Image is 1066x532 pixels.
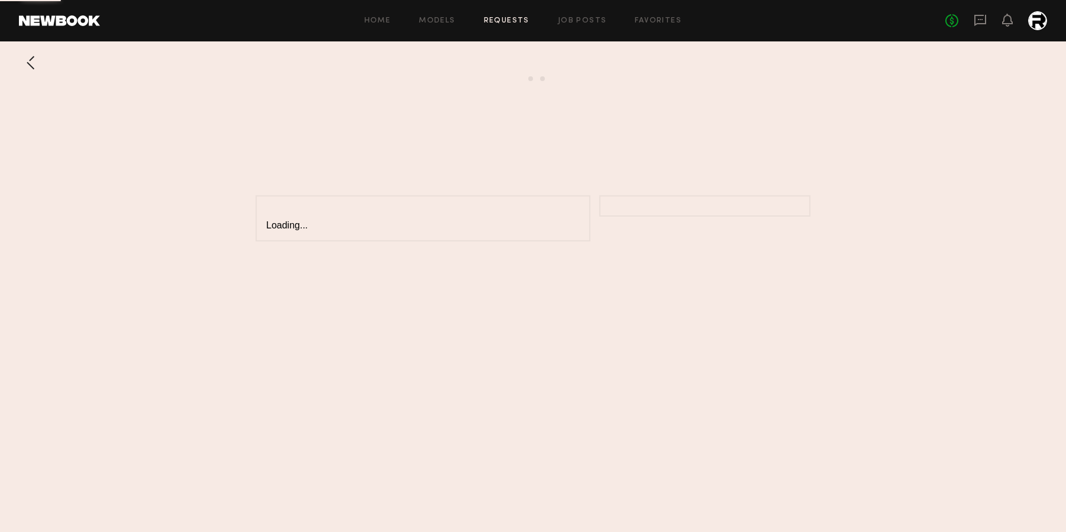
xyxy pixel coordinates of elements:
[484,17,529,25] a: Requests
[558,17,607,25] a: Job Posts
[364,17,391,25] a: Home
[419,17,455,25] a: Models
[266,206,580,231] div: Loading...
[635,17,681,25] a: Favorites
